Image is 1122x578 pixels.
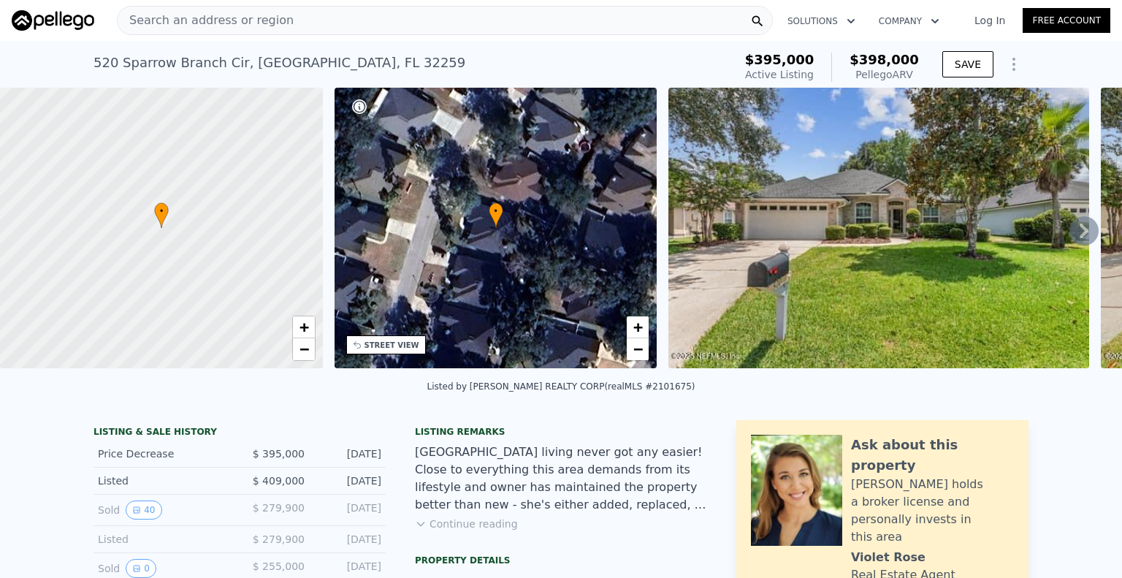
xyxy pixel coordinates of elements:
[415,426,707,438] div: Listing remarks
[293,316,315,338] a: Zoom in
[316,559,381,578] div: [DATE]
[316,532,381,547] div: [DATE]
[415,444,707,514] div: [GEOGRAPHIC_DATA] living never got any easier! Close to everything this area demands from its lif...
[999,50,1028,79] button: Show Options
[253,448,305,460] span: $ 395,000
[126,559,156,578] button: View historical data
[253,560,305,572] span: $ 255,000
[93,53,465,73] div: 520 Sparrow Branch Cir , [GEOGRAPHIC_DATA] , FL 32259
[118,12,294,29] span: Search an address or region
[98,501,228,520] div: Sold
[957,13,1023,28] a: Log In
[627,338,649,360] a: Zoom out
[154,202,169,228] div: •
[293,338,315,360] a: Zoom out
[776,8,867,34] button: Solutions
[627,316,649,338] a: Zoom in
[867,8,951,34] button: Company
[745,69,814,80] span: Active Listing
[98,559,228,578] div: Sold
[489,202,503,228] div: •
[745,52,814,67] span: $395,000
[415,555,707,566] div: Property details
[98,446,228,461] div: Price Decrease
[942,51,993,77] button: SAVE
[299,318,308,336] span: +
[489,205,503,218] span: •
[427,381,695,392] div: Listed by [PERSON_NAME] REALTY CORP (realMLS #2101675)
[633,318,643,336] span: +
[98,474,228,488] div: Listed
[253,533,305,545] span: $ 279,900
[316,501,381,520] div: [DATE]
[415,517,518,531] button: Continue reading
[316,474,381,488] div: [DATE]
[316,446,381,461] div: [DATE]
[12,10,94,31] img: Pellego
[299,340,308,358] span: −
[126,501,161,520] button: View historical data
[253,502,305,514] span: $ 279,900
[98,532,228,547] div: Listed
[668,88,1089,368] img: Sale: 167324623 Parcel: 52440535
[851,549,926,566] div: Violet Rose
[851,435,1014,476] div: Ask about this property
[851,476,1014,546] div: [PERSON_NAME] holds a broker license and personally invests in this area
[365,340,419,351] div: STREET VIEW
[1023,8,1110,33] a: Free Account
[93,426,386,441] div: LISTING & SALE HISTORY
[850,67,919,82] div: Pellego ARV
[633,340,643,358] span: −
[850,52,919,67] span: $398,000
[154,205,169,218] span: •
[253,475,305,487] span: $ 409,000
